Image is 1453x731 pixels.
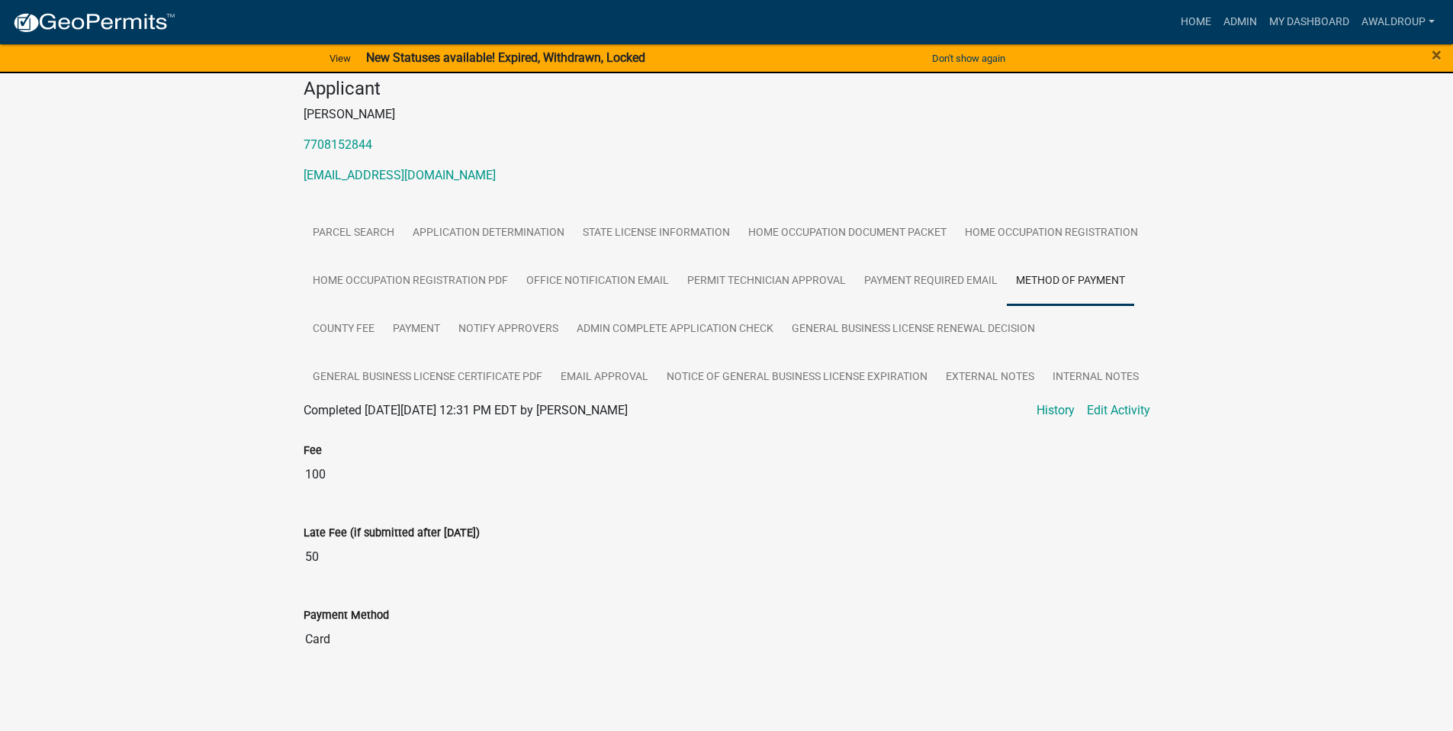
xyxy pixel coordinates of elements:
[551,353,657,402] a: Email Approval
[1007,257,1134,306] a: Method of Payment
[678,257,855,306] a: Permit Technician Approval
[304,305,384,354] a: County Fee
[1087,401,1150,420] a: Edit Activity
[855,257,1007,306] a: Payment Required Email
[304,446,322,456] label: Fee
[1043,353,1148,402] a: Internal Notes
[403,209,574,258] a: Application Determination
[657,353,937,402] a: Notice of General Business License Expiration
[783,305,1044,354] a: General Business License Renewal Decision
[304,403,628,417] span: Completed [DATE][DATE] 12:31 PM EDT by [PERSON_NAME]
[304,105,1150,124] p: [PERSON_NAME]
[304,353,551,402] a: General Business License Certificate PDF
[1432,44,1442,66] span: ×
[304,78,1150,100] h4: Applicant
[1432,46,1442,64] button: Close
[304,168,496,182] a: [EMAIL_ADDRESS][DOMAIN_NAME]
[574,209,739,258] a: State License Information
[1355,8,1441,37] a: awaldroup
[956,209,1147,258] a: Home Occupation Registration
[739,209,956,258] a: Home Occupation Document Packet
[1175,8,1217,37] a: Home
[384,305,449,354] a: Payment
[1217,8,1263,37] a: Admin
[366,50,645,65] strong: New Statuses available! Expired, Withdrawn, Locked
[567,305,783,354] a: Admin Complete Application Check
[517,257,678,306] a: Office Notification Email
[1037,401,1075,420] a: History
[449,305,567,354] a: Notify Approvers
[1263,8,1355,37] a: My Dashboard
[926,46,1011,71] button: Don't show again
[304,209,403,258] a: Parcel search
[304,137,372,152] a: 7708152844
[304,257,517,306] a: Home Occupation Registration PDF
[323,46,357,71] a: View
[304,610,389,621] label: Payment Method
[937,353,1043,402] a: External Notes
[304,528,480,539] label: Late Fee (if submitted after [DATE])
